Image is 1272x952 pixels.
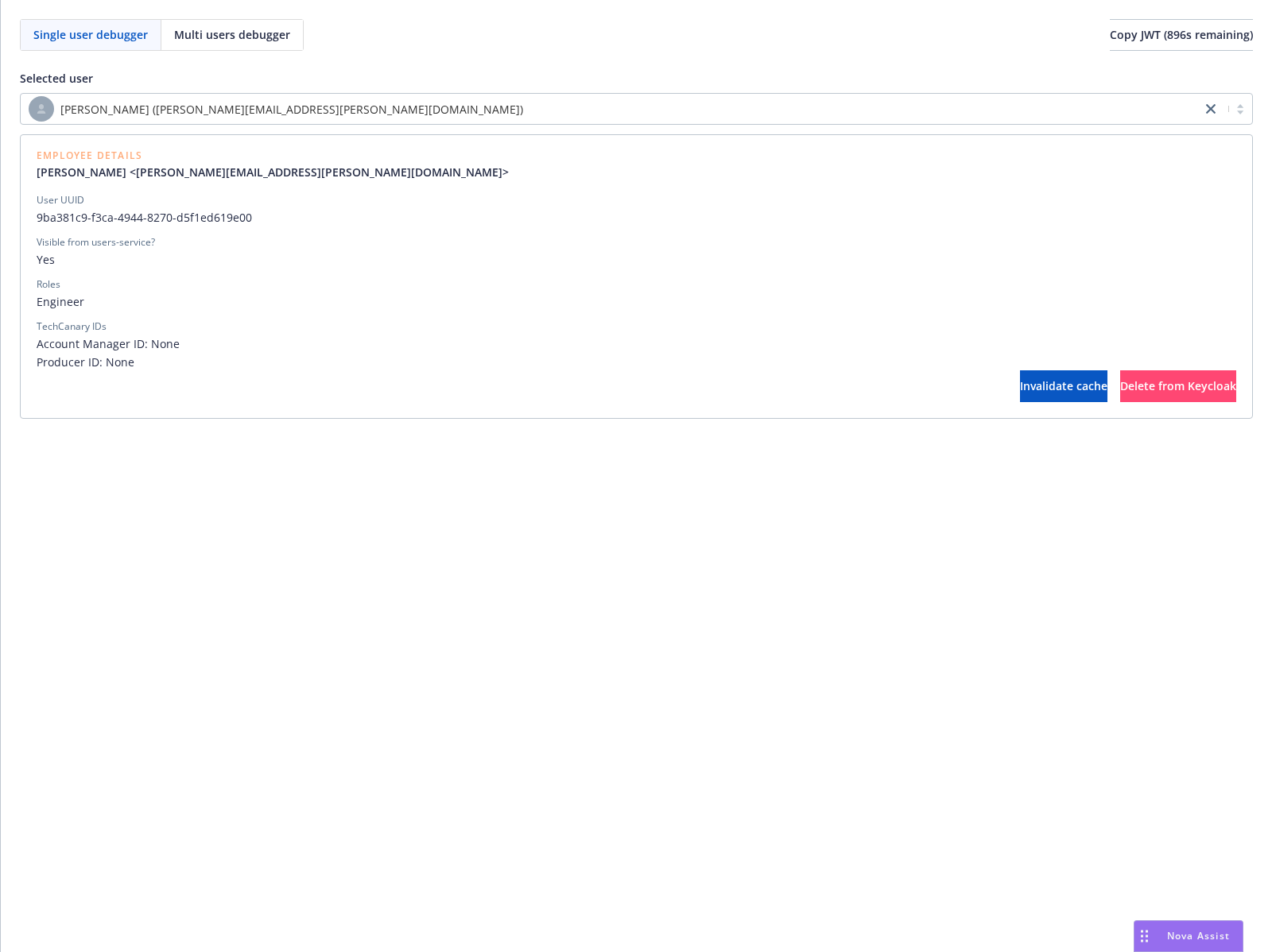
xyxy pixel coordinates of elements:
[1110,27,1253,42] span: Copy JWT ( 896 s remaining)
[1020,378,1107,393] span: Invalidate cache
[60,101,523,118] span: [PERSON_NAME] ([PERSON_NAME][EMAIL_ADDRESS][PERSON_NAME][DOMAIN_NAME])
[37,164,522,180] a: [PERSON_NAME] <[PERSON_NAME][EMAIL_ADDRESS][PERSON_NAME][DOMAIN_NAME]>
[37,293,1236,310] span: Engineer
[37,354,1236,370] span: Producer ID: None
[37,319,107,334] div: TechCanary IDs
[33,26,148,43] span: Single user debugger
[37,277,60,292] div: Roles
[37,193,84,207] div: User UUID
[37,335,1236,352] span: Account Manager ID: None
[1110,19,1253,51] button: Copy JWT (896s remaining)
[29,96,1193,122] span: [PERSON_NAME] ([PERSON_NAME][EMAIL_ADDRESS][PERSON_NAME][DOMAIN_NAME])
[1134,921,1154,951] div: Drag to move
[174,26,290,43] span: Multi users debugger
[37,151,522,161] span: Employee Details
[37,235,155,250] div: Visible from users-service?
[37,251,1236,268] span: Yes
[1020,370,1107,402] button: Invalidate cache
[1134,920,1243,952] button: Nova Assist
[1201,99,1220,118] a: close
[1120,370,1236,402] button: Delete from Keycloak
[37,209,1236,226] span: 9ba381c9-f3ca-4944-8270-d5f1ed619e00
[1120,378,1236,393] span: Delete from Keycloak
[20,71,93,86] span: Selected user
[1167,929,1230,942] span: Nova Assist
